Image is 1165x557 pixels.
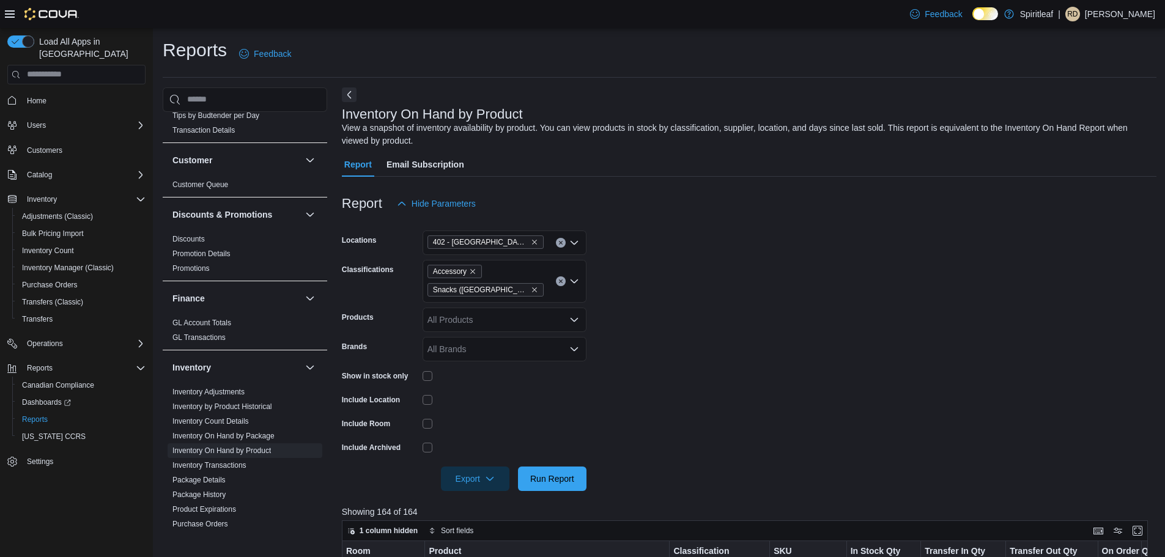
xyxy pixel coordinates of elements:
span: Purchase Orders [17,278,146,292]
label: Products [342,312,374,322]
span: Inventory Adjustments [172,387,245,397]
span: Catalog [27,170,52,180]
span: Home [27,96,46,106]
button: 1 column hidden [342,523,423,538]
h3: Customer [172,154,212,166]
label: Include Room [342,419,390,429]
a: Reports [17,412,53,427]
span: GL Transactions [172,333,226,342]
button: Customer [303,153,317,168]
button: Finance [172,292,300,304]
label: Classifications [342,265,394,275]
button: Open list of options [569,344,579,354]
span: Inventory by Product Historical [172,402,272,411]
h3: Finance [172,292,205,304]
button: Clear input [556,276,566,286]
div: View a snapshot of inventory availability by product. You can view products in stock by classific... [342,122,1150,147]
a: Dashboards [17,395,76,410]
span: Report [344,152,372,177]
a: Customers [22,143,67,158]
button: Next [342,87,357,102]
div: On Order Qty [1101,545,1163,557]
span: Users [22,118,146,133]
a: Package Details [172,476,226,484]
span: Promotion Details [172,249,231,259]
a: Inventory Transactions [172,461,246,470]
div: Classification [673,545,756,557]
button: Inventory [2,191,150,208]
span: Bulk Pricing Import [17,226,146,241]
span: Reports [22,361,146,375]
a: Feedback [234,42,296,66]
button: Operations [2,335,150,352]
a: Dashboards [12,394,150,411]
span: Inventory Manager (Classic) [22,263,114,273]
a: Settings [22,454,58,469]
span: 1 column hidden [360,526,418,536]
span: Operations [27,339,63,349]
h3: Inventory On Hand by Product [342,107,523,122]
a: Feedback [905,2,967,26]
div: Room [346,545,411,557]
label: Include Location [342,395,400,405]
button: Customer [172,154,300,166]
span: Adjustments (Classic) [22,212,93,221]
h3: Discounts & Promotions [172,208,272,221]
a: Inventory Count [17,243,79,258]
h3: Inventory [172,361,211,374]
span: Catalog [22,168,146,182]
a: Canadian Compliance [17,378,99,393]
span: Transfers [17,312,146,326]
span: Adjustments (Classic) [17,209,146,224]
button: Run Report [518,467,586,491]
span: Home [22,93,146,108]
a: Tips by Budtender per Day [172,111,259,120]
button: Discounts & Promotions [303,207,317,222]
span: Inventory Transactions [172,460,246,470]
p: | [1058,7,1060,21]
span: Hide Parameters [412,197,476,210]
span: Package History [172,490,226,500]
span: Reports [22,415,48,424]
button: Remove Snacks (Manitoba) from selection in this group [531,286,538,293]
span: Email Subscription [386,152,464,177]
span: [US_STATE] CCRS [22,432,86,441]
a: Purchase Orders [17,278,83,292]
button: Hide Parameters [392,191,481,216]
label: Show in stock only [342,371,409,381]
span: Inventory On Hand by Product [172,446,271,456]
a: [US_STATE] CCRS [17,429,91,444]
button: Reports [22,361,57,375]
button: Clear input [556,238,566,248]
button: Operations [22,336,68,351]
label: Brands [342,342,367,352]
span: Dashboards [17,395,146,410]
span: Inventory On Hand by Package [172,431,275,441]
span: Customer Queue [172,180,228,190]
button: Transfers (Classic) [12,293,150,311]
span: Operations [22,336,146,351]
button: Home [2,92,150,109]
span: Discounts [172,234,205,244]
p: Showing 164 of 164 [342,506,1156,518]
button: Users [22,118,51,133]
span: Reports [17,412,146,427]
div: In Stock Qty [850,545,907,557]
span: Load All Apps in [GEOGRAPHIC_DATA] [34,35,146,60]
a: Bulk Pricing Import [17,226,89,241]
button: Display options [1111,523,1125,538]
a: Promotions [172,264,210,273]
a: GL Account Totals [172,319,231,327]
span: Feedback [925,8,962,20]
span: RD [1067,7,1078,21]
button: [US_STATE] CCRS [12,428,150,445]
button: Settings [2,452,150,470]
nav: Complex example [7,87,146,503]
button: Enter fullscreen [1130,523,1145,538]
button: Open list of options [569,315,579,325]
img: Cova [24,8,79,20]
button: Transfers [12,311,150,328]
span: GL Account Totals [172,318,231,328]
span: Settings [27,457,53,467]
